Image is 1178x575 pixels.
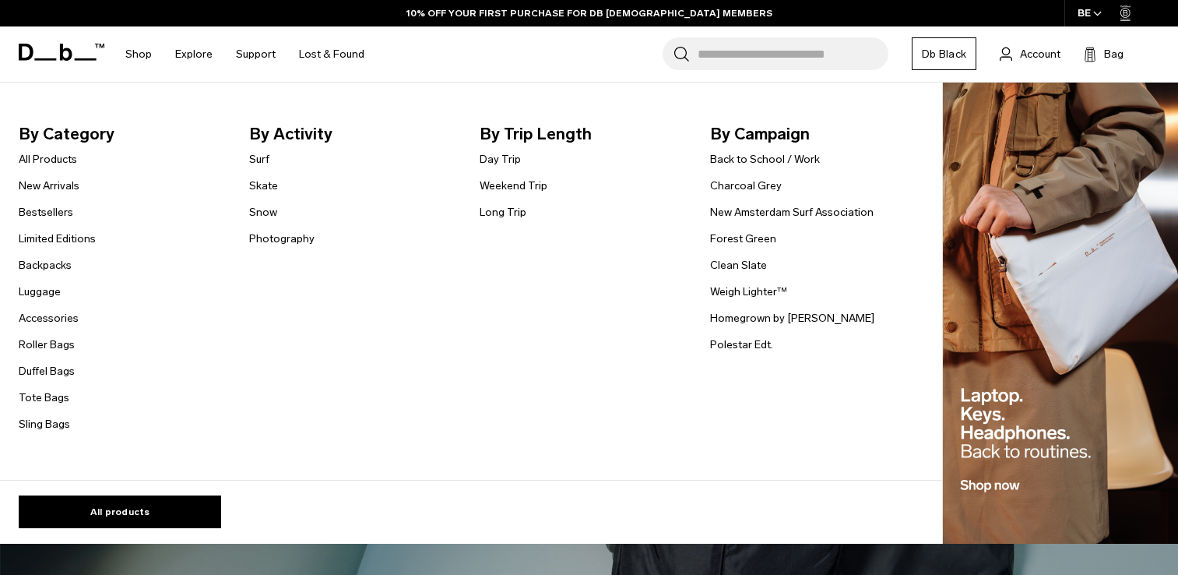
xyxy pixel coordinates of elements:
a: Day Trip [480,151,521,168]
a: Polestar Edt. [710,337,773,353]
a: Account [1000,44,1060,63]
span: By Activity [249,122,455,146]
a: Bestsellers [19,204,73,220]
a: Duffel Bags [19,363,75,379]
a: Surf [249,151,269,168]
a: All Products [19,151,77,168]
a: Shop [125,26,152,82]
a: Clean Slate [710,257,767,273]
a: Forest Green [710,231,776,247]
span: Account [1020,46,1060,62]
span: By Trip Length [480,122,685,146]
a: Weigh Lighter™ [710,284,787,300]
a: All products [19,496,221,528]
a: Photography [249,231,315,247]
a: New Arrivals [19,178,79,194]
span: Bag [1104,46,1123,62]
a: Snow [249,204,277,220]
span: By Campaign [710,122,916,146]
a: Support [236,26,276,82]
a: Accessories [19,310,79,326]
button: Bag [1084,44,1123,63]
a: Sling Bags [19,416,70,432]
a: New Amsterdam Surf Association [710,204,874,220]
nav: Main Navigation [114,26,376,82]
a: Db Black [912,37,976,70]
a: 10% OFF YOUR FIRST PURCHASE FOR DB [DEMOGRAPHIC_DATA] MEMBERS [406,6,772,20]
a: Weekend Trip [480,178,547,194]
a: Roller Bags [19,337,75,353]
a: Backpacks [19,257,72,273]
a: Tote Bags [19,390,69,406]
a: Limited Editions [19,231,96,247]
a: Back to School / Work [710,151,820,168]
a: Explore [175,26,213,82]
a: Skate [249,178,278,194]
a: Homegrown by [PERSON_NAME] [710,310,874,326]
a: Charcoal Grey [710,178,782,194]
a: Lost & Found [299,26,364,82]
span: By Category [19,122,224,146]
img: Db [943,83,1178,545]
a: Luggage [19,284,61,300]
a: Long Trip [480,204,526,220]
